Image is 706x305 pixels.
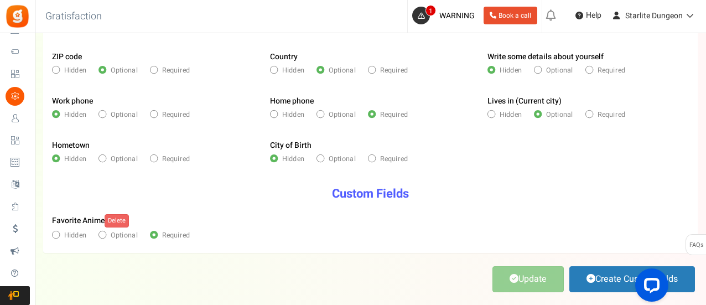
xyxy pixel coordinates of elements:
img: Gratisfaction [5,4,30,29]
span: Required [598,110,625,120]
a: 1 WARNING [412,7,479,24]
label: Hometown [52,140,90,151]
h3: Gratisfaction [33,6,114,28]
span: Optional [328,110,355,120]
span: Optional [111,154,138,164]
span: Hidden [64,154,87,164]
h3: Custom Fields [44,187,697,200]
span: Hidden [282,154,304,164]
span: Required [162,65,190,75]
span: Optional [111,110,138,120]
a: Help [571,7,606,24]
a: Delete [105,214,129,228]
label: Home phone [270,96,314,107]
span: Required [162,154,190,164]
span: Required [598,65,625,75]
label: Lives in (Current city) [487,96,562,107]
label: City of Birth [270,140,312,151]
span: Required [162,110,190,120]
span: Required [380,154,407,164]
span: Hidden [500,65,522,75]
span: Hidden [64,110,87,120]
span: Hidden [64,65,87,75]
span: Optional [546,65,573,75]
span: Optional [111,65,138,75]
span: Optional [111,230,138,240]
span: Required [380,65,407,75]
span: Required [380,110,407,120]
span: Optional [328,65,355,75]
span: FAQs [689,235,704,256]
span: Help [583,10,601,21]
span: Required [162,230,190,240]
span: Optional [328,154,355,164]
a: Create Custom fields [569,266,695,292]
label: Work phone [52,96,93,107]
span: Hidden [282,65,304,75]
span: Starlite Dungeon [625,10,683,22]
a: Book a call [484,7,537,24]
span: WARNING [439,10,475,22]
span: Optional [546,110,573,120]
label: ZIP code [52,51,82,63]
label: Favorite Anime [52,214,129,228]
label: Country [270,51,298,63]
span: 1 [425,5,436,16]
span: Hidden [282,110,304,120]
span: Hidden [64,230,87,240]
label: Write some details about yourself [487,51,604,63]
span: Hidden [500,110,522,120]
